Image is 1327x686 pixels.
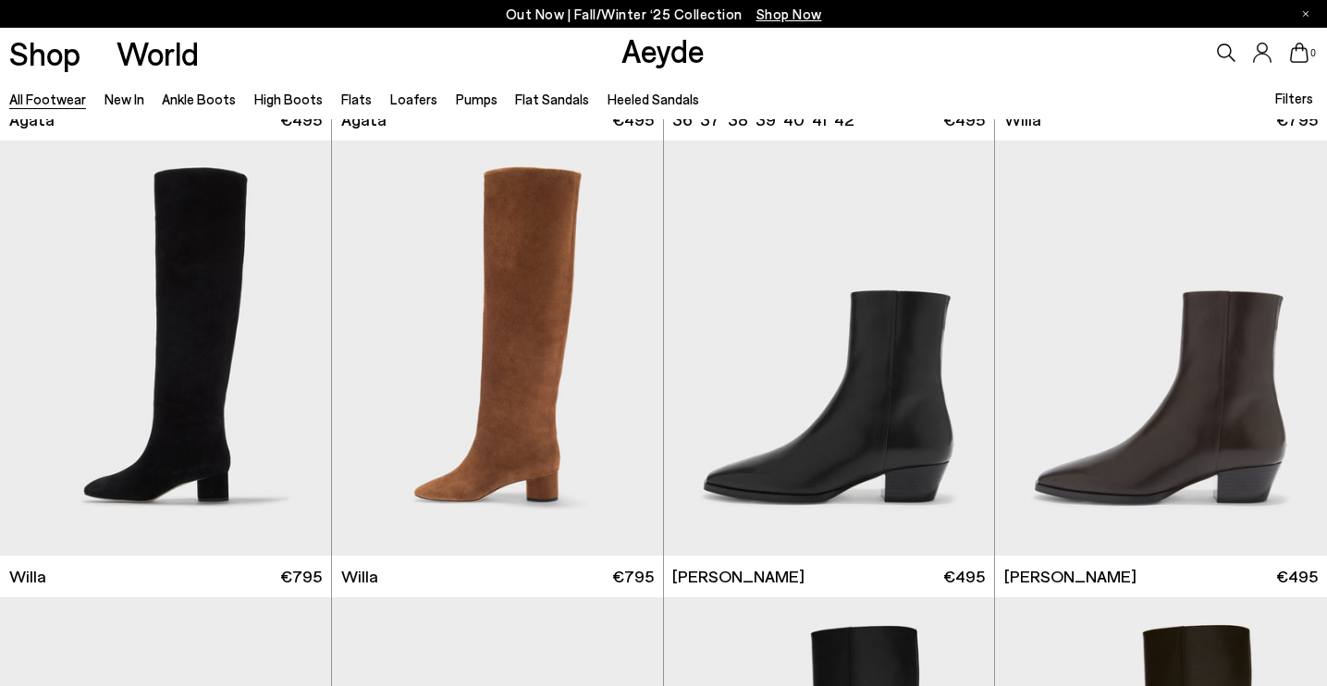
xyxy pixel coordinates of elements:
span: 0 [1309,48,1318,58]
img: Willa Suede Knee-High Boots [332,141,663,557]
li: 36 [672,108,693,131]
li: 42 [834,108,854,131]
img: Baba Pointed Cowboy Boots [995,141,1327,557]
span: €495 [612,108,654,131]
a: New In [104,91,144,107]
a: Agata €495 [332,99,663,141]
span: [PERSON_NAME] [1004,565,1137,588]
span: Agata [9,108,55,131]
a: Willa €795 [995,99,1327,141]
span: €795 [280,565,322,588]
span: Willa [341,565,378,588]
span: €495 [943,565,985,588]
span: €795 [612,565,654,588]
a: Pumps [456,91,498,107]
a: Ankle Boots [162,91,236,107]
a: Aeyde [621,31,705,69]
span: Agata [341,108,387,131]
a: Willa €795 [332,556,663,597]
span: [PERSON_NAME] [672,565,805,588]
li: 41 [812,108,827,131]
a: [PERSON_NAME] €495 [664,556,995,597]
span: Willa [1004,108,1041,131]
li: 38 [728,108,748,131]
a: Flats [341,91,372,107]
a: World [117,37,199,69]
span: €795 [1276,108,1318,131]
a: [PERSON_NAME] €495 [995,556,1327,597]
a: Heeled Sandals [608,91,699,107]
p: Out Now | Fall/Winter ‘25 Collection [506,3,822,26]
a: Shop [9,37,80,69]
span: Filters [1275,90,1313,106]
li: 37 [700,108,720,131]
li: 39 [756,108,776,131]
span: €495 [943,108,985,131]
a: 36 37 38 39 40 41 42 €495 [664,99,995,141]
span: €495 [280,108,322,131]
a: Flat Sandals [515,91,589,107]
a: 0 [1290,43,1309,63]
li: 40 [783,108,805,131]
ul: variant [672,108,848,131]
a: All Footwear [9,91,86,107]
a: Loafers [390,91,437,107]
span: €495 [1276,565,1318,588]
span: Navigate to /collections/new-in [756,6,822,22]
img: Baba Pointed Cowboy Boots [664,141,995,557]
span: Willa [9,565,46,588]
a: High Boots [254,91,323,107]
